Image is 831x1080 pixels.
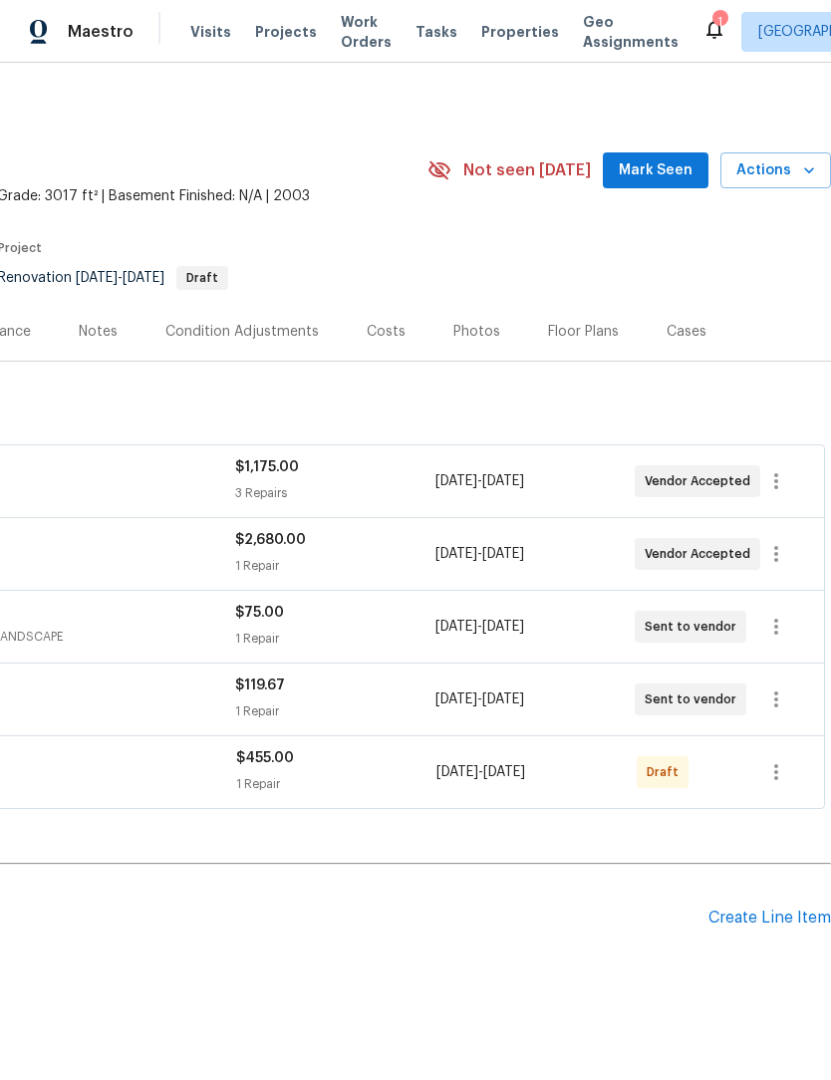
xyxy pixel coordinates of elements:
div: Create Line Item [708,909,831,928]
span: Sent to vendor [645,617,744,637]
span: [DATE] [435,620,477,634]
div: 1 Repair [235,556,434,576]
span: [DATE] [435,692,477,706]
button: Actions [720,152,831,189]
span: [DATE] [435,547,477,561]
span: Work Orders [341,12,392,52]
span: - [435,544,524,564]
span: Visits [190,22,231,42]
div: 1 Repair [235,629,434,649]
span: Vendor Accepted [645,544,758,564]
span: $455.00 [236,751,294,765]
div: Photos [453,322,500,342]
div: Cases [667,322,706,342]
span: $1,175.00 [235,460,299,474]
div: 3 Repairs [235,483,434,503]
span: Mark Seen [619,158,692,183]
span: - [436,762,525,782]
span: $75.00 [235,606,284,620]
span: Not seen [DATE] [463,160,591,180]
span: $2,680.00 [235,533,306,547]
span: [DATE] [76,271,118,285]
span: - [76,271,164,285]
button: Mark Seen [603,152,708,189]
span: Properties [481,22,559,42]
div: Costs [367,322,406,342]
span: - [435,689,524,709]
span: Projects [255,22,317,42]
span: Actions [736,158,815,183]
div: Condition Adjustments [165,322,319,342]
span: [DATE] [482,620,524,634]
span: [DATE] [435,474,477,488]
div: Notes [79,322,118,342]
div: Floor Plans [548,322,619,342]
span: Sent to vendor [645,689,744,709]
span: Draft [178,272,226,284]
div: 1 [712,12,726,32]
span: Vendor Accepted [645,471,758,491]
span: - [435,471,524,491]
span: Draft [647,762,687,782]
div: 1 Repair [236,774,436,794]
div: 1 Repair [235,701,434,721]
span: [DATE] [482,474,524,488]
span: - [435,617,524,637]
span: [DATE] [482,692,524,706]
span: [DATE] [436,765,478,779]
span: Tasks [415,25,457,39]
span: [DATE] [123,271,164,285]
span: [DATE] [483,765,525,779]
span: $119.67 [235,678,285,692]
span: [DATE] [482,547,524,561]
span: Geo Assignments [583,12,679,52]
span: Maestro [68,22,134,42]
